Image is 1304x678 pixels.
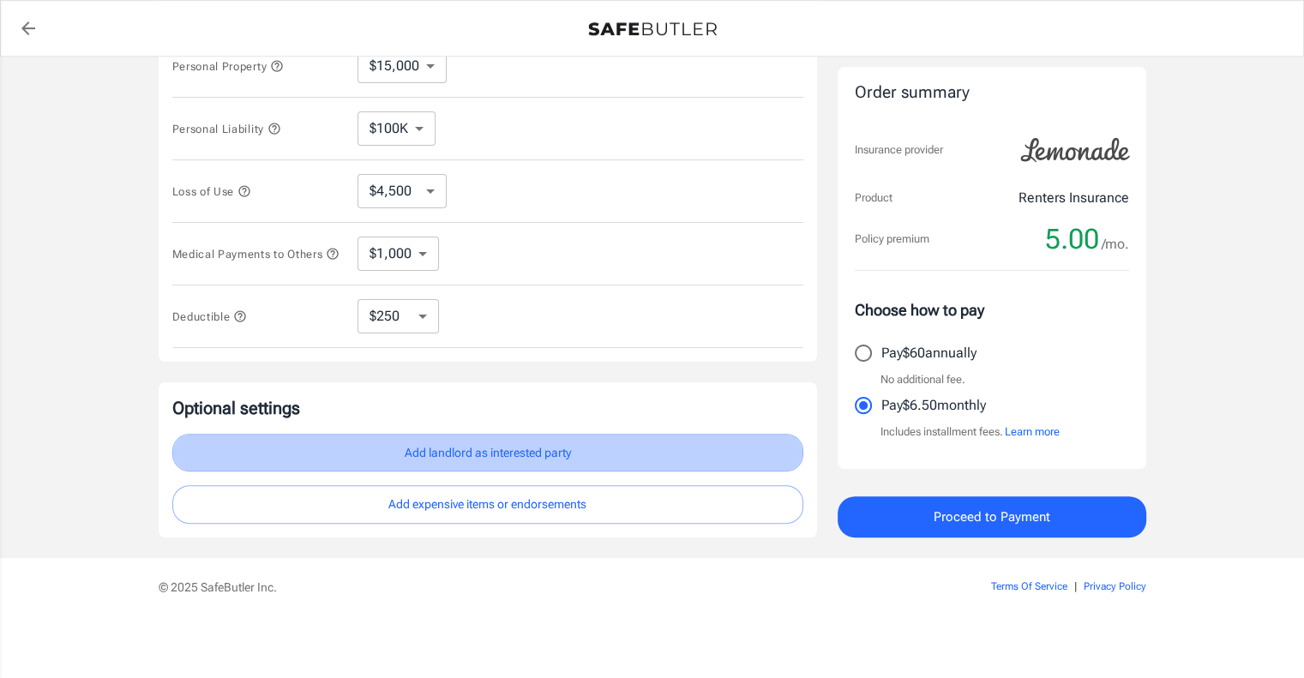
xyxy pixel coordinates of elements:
[172,60,284,73] span: Personal Property
[934,506,1050,528] span: Proceed to Payment
[838,496,1146,537] button: Proceed to Payment
[172,118,281,139] button: Personal Liability
[172,485,803,524] button: Add expensive items or endorsements
[172,123,281,135] span: Personal Liability
[991,580,1067,592] a: Terms Of Service
[172,181,251,201] button: Loss of Use
[855,298,1129,321] p: Choose how to pay
[855,81,1129,105] div: Order summary
[1074,580,1077,592] span: |
[172,396,803,420] p: Optional settings
[172,243,340,264] button: Medical Payments to Others
[159,579,894,596] p: © 2025 SafeButler Inc.
[1005,423,1060,441] button: Learn more
[881,395,986,416] p: Pay $6.50 monthly
[172,185,251,198] span: Loss of Use
[1102,232,1129,256] span: /mo.
[855,189,892,207] p: Product
[1045,222,1099,256] span: 5.00
[1019,188,1129,208] p: Renters Insurance
[172,434,803,472] button: Add landlord as interested party
[172,306,248,327] button: Deductible
[11,11,45,45] a: back to quotes
[880,423,1060,441] p: Includes installment fees.
[855,231,929,248] p: Policy premium
[855,141,943,159] p: Insurance provider
[172,310,248,323] span: Deductible
[881,343,976,363] p: Pay $60 annually
[172,248,340,261] span: Medical Payments to Others
[1084,580,1146,592] a: Privacy Policy
[588,22,717,36] img: Back to quotes
[1011,126,1139,174] img: Lemonade
[172,56,284,76] button: Personal Property
[880,371,965,388] p: No additional fee.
